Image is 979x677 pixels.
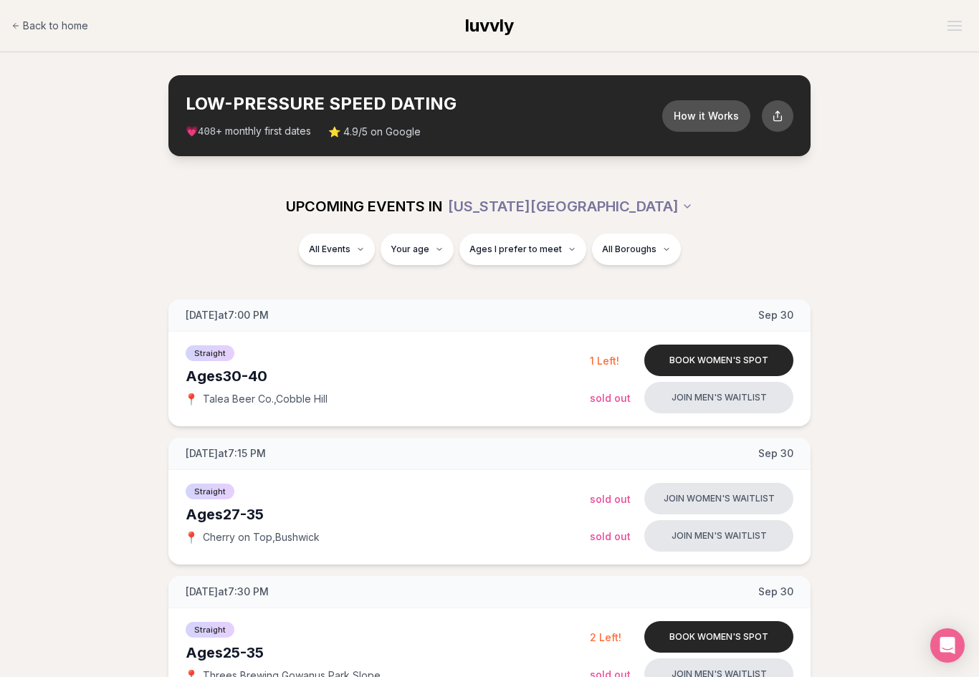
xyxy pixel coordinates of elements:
[11,11,88,40] a: Back to home
[186,532,197,543] span: 📍
[592,234,681,265] button: All Boroughs
[590,355,619,367] span: 1 Left!
[465,14,514,37] a: luvvly
[381,234,454,265] button: Your age
[590,631,621,643] span: 2 Left!
[198,126,216,138] span: 408
[186,92,662,115] h2: LOW-PRESSURE SPEED DATING
[590,530,631,542] span: Sold Out
[644,621,793,653] button: Book women's spot
[758,446,793,461] span: Sep 30
[391,244,429,255] span: Your age
[465,15,514,36] span: luvvly
[286,196,442,216] span: UPCOMING EVENTS IN
[186,124,311,139] span: 💗 + monthly first dates
[309,244,350,255] span: All Events
[942,15,968,37] button: Open menu
[299,234,375,265] button: All Events
[930,628,965,663] div: Open Intercom Messenger
[186,504,590,524] div: Ages 27-35
[602,244,656,255] span: All Boroughs
[186,366,590,386] div: Ages 30-40
[448,191,693,222] button: [US_STATE][GEOGRAPHIC_DATA]
[644,520,793,552] button: Join men's waitlist
[186,308,269,322] span: [DATE] at 7:00 PM
[644,483,793,514] button: Join women's waitlist
[203,392,328,406] span: Talea Beer Co. , Cobble Hill
[203,530,320,544] span: Cherry on Top , Bushwick
[644,382,793,413] button: Join men's waitlist
[590,392,631,404] span: Sold Out
[186,446,266,461] span: [DATE] at 7:15 PM
[186,393,197,405] span: 📍
[186,643,590,663] div: Ages 25-35
[644,345,793,376] button: Book women's spot
[186,585,269,599] span: [DATE] at 7:30 PM
[758,585,793,599] span: Sep 30
[758,308,793,322] span: Sep 30
[590,493,631,505] span: Sold Out
[662,100,750,132] button: How it Works
[469,244,562,255] span: Ages I prefer to meet
[328,125,421,139] span: ⭐ 4.9/5 on Google
[23,19,88,33] span: Back to home
[186,345,234,361] span: Straight
[186,622,234,638] span: Straight
[459,234,586,265] button: Ages I prefer to meet
[186,484,234,499] span: Straight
